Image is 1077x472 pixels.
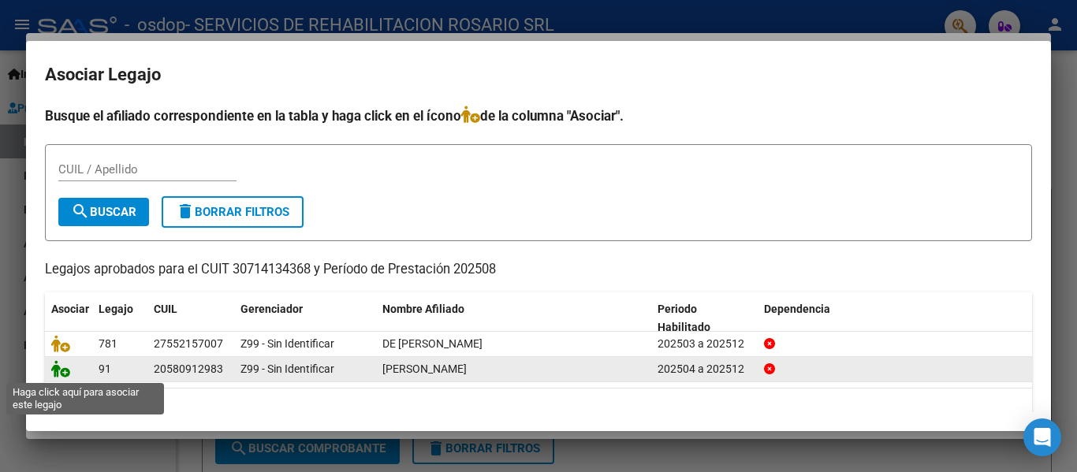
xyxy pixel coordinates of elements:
[240,362,334,375] span: Z99 - Sin Identificar
[92,292,147,344] datatable-header-cell: Legajo
[658,335,751,353] div: 202503 a 202512
[99,337,117,350] span: 781
[651,292,758,344] datatable-header-cell: Periodo Habilitado
[382,362,467,375] span: ROLDAN NAVARRO GALO
[382,303,464,315] span: Nombre Afiliado
[240,337,334,350] span: Z99 - Sin Identificar
[99,303,133,315] span: Legajo
[58,198,149,226] button: Buscar
[176,202,195,221] mat-icon: delete
[45,260,1032,280] p: Legajos aprobados para el CUIT 30714134368 y Período de Prestación 202508
[1023,418,1061,456] div: Open Intercom Messenger
[234,292,376,344] datatable-header-cell: Gerenciador
[45,292,92,344] datatable-header-cell: Asociar
[45,106,1032,126] h4: Busque el afiliado correspondiente en la tabla y haga click en el ícono de la columna "Asociar".
[147,292,234,344] datatable-header-cell: CUIL
[658,360,751,378] div: 202504 a 202512
[71,205,136,219] span: Buscar
[45,388,1032,428] div: 2 registros
[99,362,111,375] span: 91
[51,303,89,315] span: Asociar
[764,303,830,315] span: Dependencia
[154,303,177,315] span: CUIL
[45,60,1032,90] h2: Asociar Legajo
[240,303,303,315] span: Gerenciador
[176,205,289,219] span: Borrar Filtros
[154,360,223,378] div: 20580912983
[376,292,651,344] datatable-header-cell: Nombre Afiliado
[154,335,223,353] div: 27552157007
[162,196,304,228] button: Borrar Filtros
[758,292,1033,344] datatable-header-cell: Dependencia
[71,202,90,221] mat-icon: search
[658,303,710,333] span: Periodo Habilitado
[382,337,483,350] span: DE PAUL MERCEDES MICHELLE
